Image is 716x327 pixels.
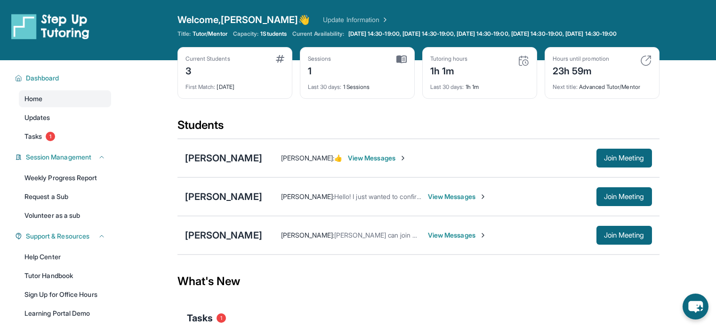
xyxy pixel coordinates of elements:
button: Join Meeting [596,226,652,245]
div: What's New [177,261,660,302]
button: Dashboard [22,73,105,83]
button: Join Meeting [596,149,652,167]
span: 1 [46,132,55,141]
span: View Messages [348,153,407,163]
span: Hello! I just wanted to confirm that we're still doing [PERSON_NAME] tutoring session [DATE] at 6 [334,192,622,200]
img: Chevron-Right [479,231,487,239]
a: Request a Sub [19,188,111,205]
span: Last 30 days : [430,83,464,90]
span: [PERSON_NAME] : [281,154,334,162]
button: Join Meeting [596,187,652,206]
a: [DATE] 14:30-19:00, [DATE] 14:30-19:00, [DATE] 14:30-19:00, [DATE] 14:30-19:00, [DATE] 14:30-19:00 [346,30,619,38]
div: 1h 1m [430,78,529,91]
span: View Messages [428,231,487,240]
a: Tasks1 [19,128,111,145]
span: 1 Students [260,30,287,38]
img: Chevron Right [379,15,389,24]
span: Join Meeting [604,194,644,199]
span: Dashboard [26,73,59,83]
span: First Match : [185,83,216,90]
span: 1 [217,313,226,323]
img: card [640,55,652,66]
a: Sign Up for Office Hours [19,286,111,303]
img: card [276,55,284,63]
span: Home [24,94,42,104]
div: [PERSON_NAME] [185,152,262,165]
div: [DATE] [185,78,284,91]
span: Tutor/Mentor [193,30,227,38]
span: Last 30 days : [308,83,342,90]
span: Join Meeting [604,155,644,161]
a: Help Center [19,248,111,265]
span: Tasks [187,311,213,325]
a: Updates [19,109,111,126]
a: Volunteer as a sub [19,207,111,224]
span: Current Availability: [292,30,344,38]
button: Session Management [22,152,105,162]
img: card [396,55,407,64]
span: [PERSON_NAME] can join whenever she's ready! Let me know if you need any help. [334,231,585,239]
a: Learning Portal Demo [19,305,111,322]
div: Students [177,118,660,138]
button: chat-button [683,294,708,319]
span: [DATE] 14:30-19:00, [DATE] 14:30-19:00, [DATE] 14:30-19:00, [DATE] 14:30-19:00, [DATE] 14:30-19:00 [348,30,617,38]
span: Session Management [26,152,91,162]
span: [PERSON_NAME] : [281,192,334,200]
span: [PERSON_NAME] : [281,231,334,239]
span: Welcome, [PERSON_NAME] 👋 [177,13,310,26]
span: Join Meeting [604,232,644,238]
a: Home [19,90,111,107]
div: Hours until promotion [553,55,609,63]
div: 23h 59m [553,63,609,78]
div: 1 [308,63,331,78]
a: Weekly Progress Report [19,169,111,186]
img: logo [11,13,89,40]
div: Current Students [185,55,230,63]
span: Tasks [24,132,42,141]
span: Next title : [553,83,578,90]
div: [PERSON_NAME] [185,190,262,203]
button: Support & Resources [22,231,105,241]
div: Sessions [308,55,331,63]
img: Chevron-Right [399,154,407,162]
span: Updates [24,113,50,122]
span: Support & Resources [26,231,89,241]
div: 1h 1m [430,63,468,78]
span: Title: [177,30,191,38]
div: Tutoring hours [430,55,468,63]
a: Tutor Handbook [19,267,111,284]
span: View Messages [428,192,487,201]
div: [PERSON_NAME] [185,229,262,242]
span: 👍 [334,154,342,162]
div: 3 [185,63,230,78]
div: Advanced Tutor/Mentor [553,78,652,91]
span: Capacity: [233,30,259,38]
img: card [518,55,529,66]
img: Chevron-Right [479,193,487,200]
a: Update Information [323,15,389,24]
div: 1 Sessions [308,78,407,91]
